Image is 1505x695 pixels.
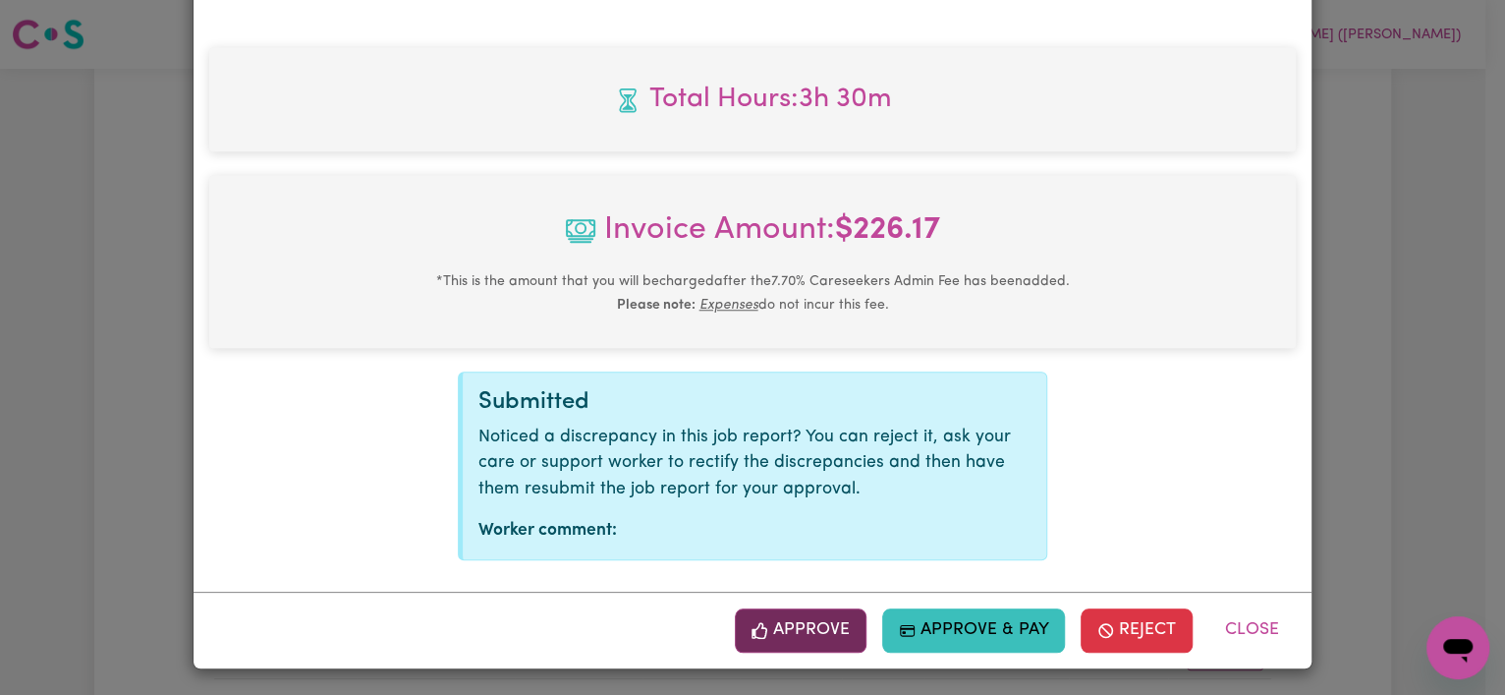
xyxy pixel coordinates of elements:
span: Invoice Amount: [225,206,1280,269]
iframe: Button to launch messaging window [1426,616,1489,679]
span: Total hours worked: 3 hours 30 minutes [225,79,1280,120]
small: This is the amount that you will be charged after the 7.70 % Careseekers Admin Fee has been added... [436,274,1070,313]
button: Approve & Pay [882,608,1066,652]
p: Noticed a discrepancy in this job report? You can reject it, ask your care or support worker to r... [478,425,1031,502]
button: Approve [735,608,866,652]
button: Reject [1081,608,1193,652]
b: $ 226.17 [835,214,940,246]
strong: Worker comment: [478,522,617,539]
b: Please note: [617,298,696,313]
u: Expenses [699,298,758,313]
span: Submitted [478,390,589,414]
button: Close [1208,608,1296,652]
